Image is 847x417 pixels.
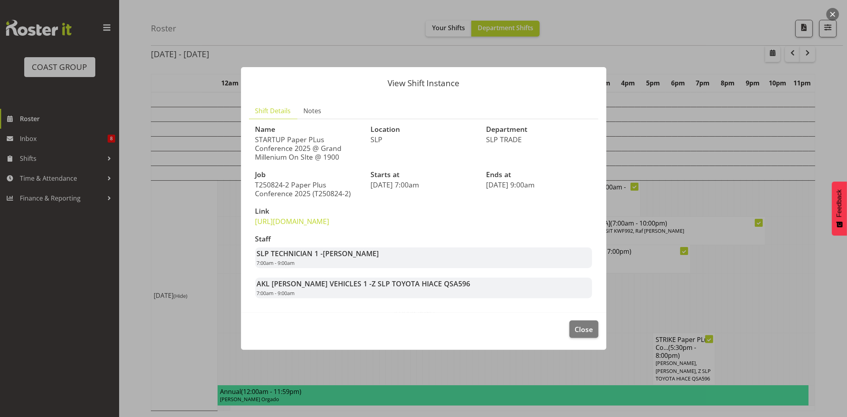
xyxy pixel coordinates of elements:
span: 7:00am - 9:00am [257,259,295,266]
p: [DATE] 7:00am [370,180,477,189]
span: 7:00am - 9:00am [257,290,295,297]
h3: Link [255,207,361,215]
strong: AKL [PERSON_NAME] VEHICLES 1 - [257,279,471,288]
span: Close [575,324,593,334]
h3: Name [255,125,361,133]
h3: Ends at [486,171,592,179]
span: [PERSON_NAME] [323,249,379,258]
p: View Shift Instance [249,79,598,87]
span: Feedback [836,189,843,217]
h3: Department [486,125,592,133]
h3: Job [255,171,361,179]
p: T250824-2 Paper Plus Conference 2025 (T250824-2) [255,180,361,198]
span: Notes [304,106,322,116]
h3: Starts at [370,171,477,179]
span: Z SLP TOYOTA HIACE QSA596 [372,279,471,288]
button: Feedback - Show survey [832,181,847,236]
p: SLP [370,135,477,144]
h3: Staff [255,235,592,243]
p: STARTUP Paper PLus Conference 2025 @ Grand Millenium On SIte @ 1900 [255,135,361,161]
h3: Location [370,125,477,133]
p: SLP TRADE [486,135,592,144]
p: [DATE] 9:00am [486,180,592,189]
button: Close [569,320,598,338]
strong: SLP TECHNICIAN 1 - [257,249,379,258]
span: Shift Details [255,106,291,116]
a: [URL][DOMAIN_NAME] [255,216,330,226]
